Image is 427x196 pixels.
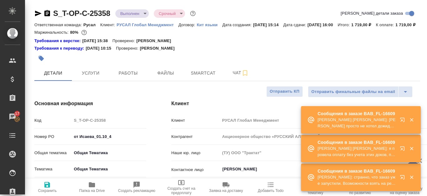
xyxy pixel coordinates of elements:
span: Работы [113,69,143,77]
button: Определить тематику [293,179,338,196]
p: 1 719,00 ₽ [395,22,420,27]
p: Проверено: [116,45,140,51]
div: Нажми, чтобы открыть папку с инструкцией [34,45,86,51]
button: Добавить Todo [248,179,293,196]
p: Дата сдачи: [283,22,307,27]
span: Отправить финальные файлы на email [311,88,395,96]
p: Дата создания: [222,22,253,27]
p: [PERSON_NAME] [140,45,179,51]
div: split button [308,86,413,97]
button: Сохранить [25,179,70,196]
p: [PERSON_NAME]: странно, что заказ уже запустили. Возможности взять на редактуру уточняем до разме... [318,174,396,187]
button: Срочный [157,11,178,16]
p: Клиент: [100,22,117,27]
p: Договор: [178,22,197,27]
a: 17 [2,109,23,125]
button: Создать счет на предоплату [159,179,204,196]
p: 1 719,00 ₽ [351,22,376,27]
p: К оплате: [376,22,395,27]
h4: Основная информация [34,100,146,107]
button: Закрыть [405,117,418,123]
p: Код [34,117,72,124]
div: Общая Тематика [72,164,146,174]
button: Выполнен [118,11,141,16]
a: Требования к переводу: [34,45,86,51]
p: [DATE] 15:38 [82,38,113,44]
p: Сообщения в заказе BAB_FL-16609 [318,110,396,117]
button: Отправить финальные файлы на email [308,86,399,97]
p: Ответственная команда: [34,22,83,27]
input: ✎ Введи что-нибудь [72,132,146,141]
div: Общая Тематика [72,148,146,158]
button: Отправить КП [266,86,303,97]
p: [DATE] 10:15 [86,45,116,51]
p: [DATE] 15:14 [253,22,284,27]
div: Выполнен [154,9,185,18]
p: Проверено: [113,38,137,44]
span: Сохранить [38,189,57,193]
a: РУСАЛ Глобал Менеджмент [117,22,178,27]
span: 17 [11,110,23,117]
p: Клиент [171,117,220,124]
p: Контактное лицо [171,167,220,173]
svg: Подписаться [241,69,249,77]
p: [PERSON_NAME] [PERSON_NAME]: [PERSON_NAME] просто не хотел дожидаться пока я уточню [318,117,396,129]
span: [PERSON_NAME] детали заказа [341,10,403,17]
p: [DATE] 16:00 [308,22,338,27]
button: Открыть в новой вкладке [396,142,411,157]
button: Скопировать ссылку для ЯМессенджера [34,10,42,17]
p: Номер PO [34,134,72,140]
span: Smartcat [188,69,218,77]
p: Общая тематика [34,150,72,156]
p: Контрагент [171,134,220,140]
button: Открыть в новой вкладке [396,114,411,129]
button: 280.00 RUB; [80,28,88,37]
a: Кит языки [197,22,222,27]
button: Папка на Drive [70,179,114,196]
button: Закрыть [405,146,418,151]
button: Добавить тэг [34,51,48,65]
span: Добавить Todo [258,189,284,193]
span: Чат [226,69,256,77]
span: Определить тематику [297,186,334,195]
button: Доп статусы указывают на важность/срочность заказа [189,9,197,17]
span: Детали [38,69,68,77]
button: Скопировать ссылку [43,10,51,17]
p: Итого: [338,22,351,27]
button: Открыть в новой вкладке [396,171,411,186]
div: Нажми, чтобы открыть папку с инструкцией [34,38,82,44]
p: Маржинальность: [34,30,70,35]
p: Сообщения в заказе BAB_FL-16609 [318,168,396,174]
p: Сообщения в заказе BAB_FL-16609 [318,139,396,145]
button: Создать рекламацию [114,179,159,196]
p: 80% [70,30,80,35]
a: S_T-OP-C-25358 [53,9,110,17]
p: Тематика [34,166,72,172]
span: Создать рекламацию [118,189,155,193]
span: Папка на Drive [79,189,105,193]
span: Файлы [151,69,181,77]
p: Русал [83,22,100,27]
p: Наше юр. лицо [171,150,220,156]
span: Услуги [76,69,106,77]
input: Пустое поле [72,116,146,125]
div: Выполнен [115,9,149,18]
button: Заявка на доставку [204,179,249,196]
p: [PERSON_NAME] [PERSON_NAME]: я провела оплату без учета этих доков, предложила с клиентом связать... [318,145,396,158]
span: Заявка на доставку [209,189,243,193]
button: Закрыть [405,174,418,180]
a: Требования к верстке: [34,38,82,44]
p: [PERSON_NAME] [136,38,176,44]
span: Отправить КП [270,88,299,95]
h4: Клиент [171,100,420,107]
span: Создать счет на предоплату [163,186,200,195]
